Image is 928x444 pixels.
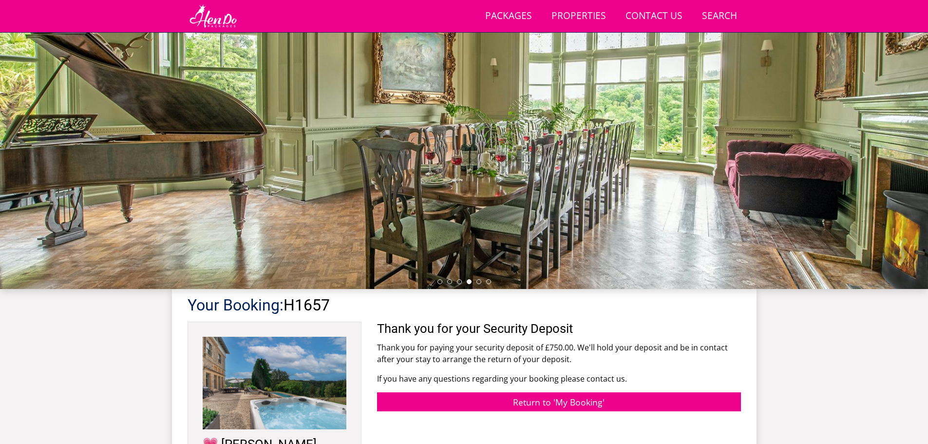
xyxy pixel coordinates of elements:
p: Thank you for paying your security deposit of £750.00. We'll hold your deposit and be in contact ... [377,342,741,365]
a: Return to 'My Booking' [377,392,741,411]
a: Search [698,5,741,27]
a: Packages [481,5,536,27]
h1: H1657 [188,297,741,314]
p: If you have any questions regarding your booking please contact us. [377,373,741,385]
h2: Thank you for your Security Deposit [377,322,741,335]
a: Properties [548,5,610,27]
a: Your Booking: [188,296,284,314]
img: An image of '💗 KENNARD HALL' [203,337,346,429]
a: Contact Us [622,5,686,27]
img: Hen Do Packages [188,4,239,28]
